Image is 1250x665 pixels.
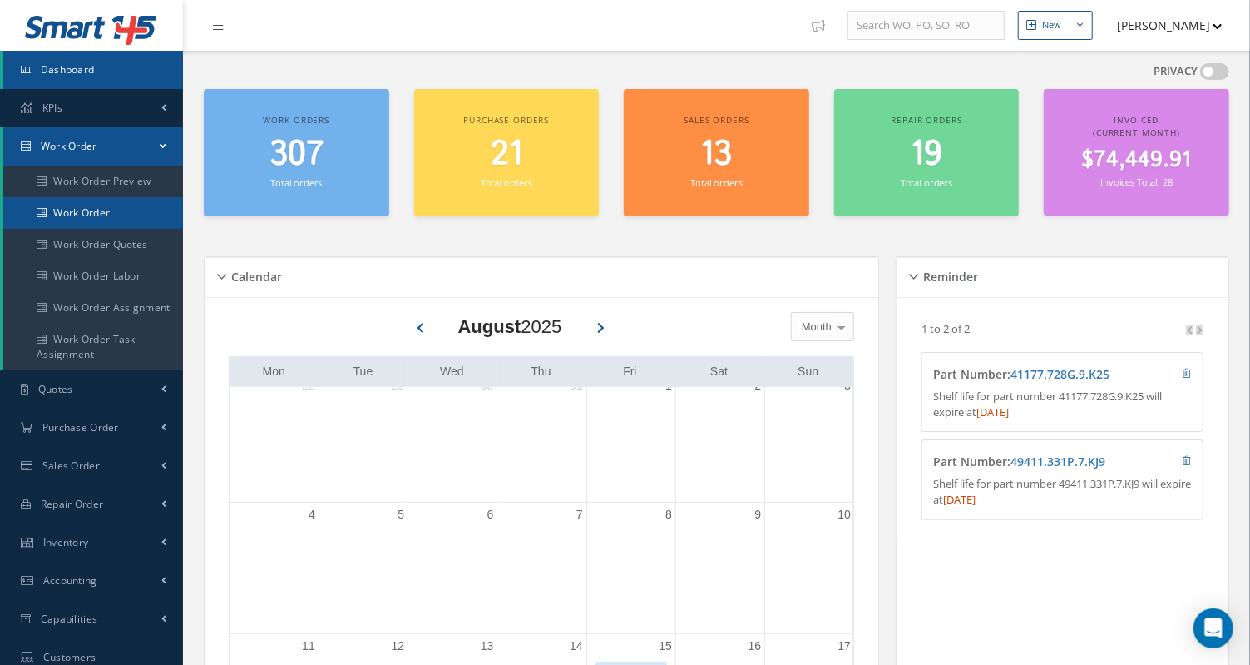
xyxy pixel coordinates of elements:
[675,374,764,503] td: August 2, 2025
[319,503,408,634] td: August 5, 2025
[586,503,675,634] td: August 8, 2025
[1018,11,1093,40] button: New
[43,535,89,549] span: Inventory
[527,361,554,382] a: Thursday
[497,503,586,634] td: August 7, 2025
[477,634,497,658] a: August 13, 2025
[388,634,408,658] a: August 12, 2025
[463,114,549,126] span: Purchase orders
[3,197,183,229] a: Work Order
[586,374,675,503] td: August 1, 2025
[42,459,100,473] span: Sales Order
[933,455,1121,469] h4: Part Number
[1154,63,1198,80] label: PRIVACY
[1010,366,1109,382] a: 41177.728G.9.K25
[1010,454,1105,469] a: 49411.331P.7.KJ9
[943,492,976,507] span: [DATE]
[1007,366,1109,382] span: :
[834,634,854,658] a: August 17, 2025
[319,374,408,503] td: July 29, 2025
[484,503,497,527] a: August 6, 2025
[684,114,749,126] span: Sales orders
[204,89,389,216] a: Work orders 307 Total orders
[3,292,183,324] a: Work Order Assignment
[259,361,289,382] a: Monday
[662,503,675,527] a: August 8, 2025
[1042,18,1061,32] div: New
[3,229,183,261] a: Work Order Quotes
[751,503,764,527] a: August 9, 2025
[745,634,765,658] a: August 16, 2025
[481,176,532,189] small: Total orders
[408,374,497,503] td: July 30, 2025
[765,503,854,634] td: August 10, 2025
[834,89,1020,216] a: Repair orders 19 Total orders
[707,361,731,382] a: Saturday
[921,321,970,336] p: 1 to 2 of 2
[269,131,324,178] span: 307
[458,313,562,340] div: 2025
[901,176,952,189] small: Total orders
[1082,144,1192,176] span: $74,449.91
[299,634,319,658] a: August 11, 2025
[1193,608,1233,648] div: Open Intercom Messenger
[933,476,1192,509] p: Shelf life for part number 49411.331P.7.KJ9 will expire at
[42,420,119,434] span: Purchase Order
[264,114,329,126] span: Work orders
[41,139,97,153] span: Work Order
[305,503,319,527] a: August 4, 2025
[350,361,377,382] a: Tuesday
[933,368,1121,382] h4: Part Number
[226,265,282,285] h5: Calendar
[834,503,854,527] a: August 10, 2025
[847,11,1005,41] input: Search WO, PO, SO, RO
[918,265,978,285] h5: Reminder
[620,361,640,382] a: Friday
[3,127,183,166] a: Work Order
[3,261,183,292] a: Work Order Labor
[655,634,675,658] a: August 15, 2025
[1114,114,1159,126] span: Invoiced
[700,131,732,178] span: 13
[891,114,961,126] span: Repair orders
[458,316,521,337] b: August
[566,634,586,658] a: August 14, 2025
[675,503,764,634] td: August 9, 2025
[394,503,408,527] a: August 5, 2025
[43,573,97,588] span: Accounting
[1101,176,1173,188] small: Invoices Total: 28
[1007,454,1105,469] span: :
[690,176,742,189] small: Total orders
[41,62,95,77] span: Dashboard
[573,503,586,527] a: August 7, 2025
[497,374,586,503] td: July 31, 2025
[230,374,319,503] td: July 28, 2025
[437,361,467,382] a: Wednesday
[976,404,1009,419] span: [DATE]
[794,361,822,382] a: Sunday
[491,131,522,178] span: 21
[3,51,183,89] a: Dashboard
[41,612,98,626] span: Capabilities
[933,389,1192,421] p: Shelf life for part number 41177.728G.9.K25 will expire at
[3,166,183,197] a: Work Order Preview
[41,497,104,511] span: Repair Order
[3,324,183,370] a: Work Order Task Assignment
[38,382,73,396] span: Quotes
[1101,9,1223,42] button: [PERSON_NAME]
[270,176,322,189] small: Total orders
[408,503,497,634] td: August 6, 2025
[1093,127,1180,138] span: (Current Month)
[414,89,600,216] a: Purchase orders 21 Total orders
[765,374,854,503] td: August 3, 2025
[230,503,319,634] td: August 4, 2025
[911,131,942,178] span: 19
[43,650,96,664] span: Customers
[798,319,832,335] span: Month
[42,101,62,115] span: KPIs
[1044,89,1229,216] a: Invoiced (Current Month) $74,449.91 Invoices Total: 28
[624,89,809,216] a: Sales orders 13 Total orders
